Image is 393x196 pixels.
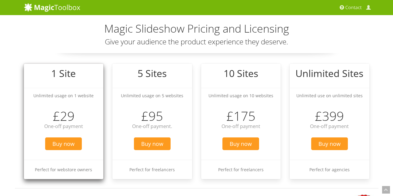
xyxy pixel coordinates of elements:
[24,88,104,103] li: Unlimited usage on 1 website
[112,109,192,123] h3: £95
[112,160,192,179] li: Perfect for freelancers
[221,123,260,130] span: One-off payment
[44,123,83,130] span: One-off payment
[24,109,104,123] h3: £29
[201,109,281,123] h3: £175
[132,123,172,130] span: One-off payment.
[290,109,369,123] h3: £399
[345,5,362,11] span: Contact
[222,137,259,150] span: Buy now
[224,67,258,80] big: 10 Sites
[134,137,171,150] span: Buy now
[201,88,281,103] li: Unlimited usage on 10 websites
[295,67,363,80] big: Unlimited Sites
[290,160,369,179] li: Perfect for agencies
[24,3,80,12] img: MagicToolbox.com - Image tools for your website
[24,23,369,35] h2: Magic Slideshow Pricing and Licensing
[290,88,369,103] li: Unlimited use on unlimited sites
[24,38,369,46] h3: Give your audience the product experience they deserve.
[201,160,281,179] li: Perfect for freelancers
[138,67,167,80] big: 5 Sites
[310,123,349,130] span: One-off payment
[24,160,104,179] li: Perfect for webstore owners
[112,88,192,103] li: Unlimited usage on 5 websites
[51,67,76,80] big: 1 Site
[311,137,348,150] span: Buy now
[45,137,82,150] span: Buy now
